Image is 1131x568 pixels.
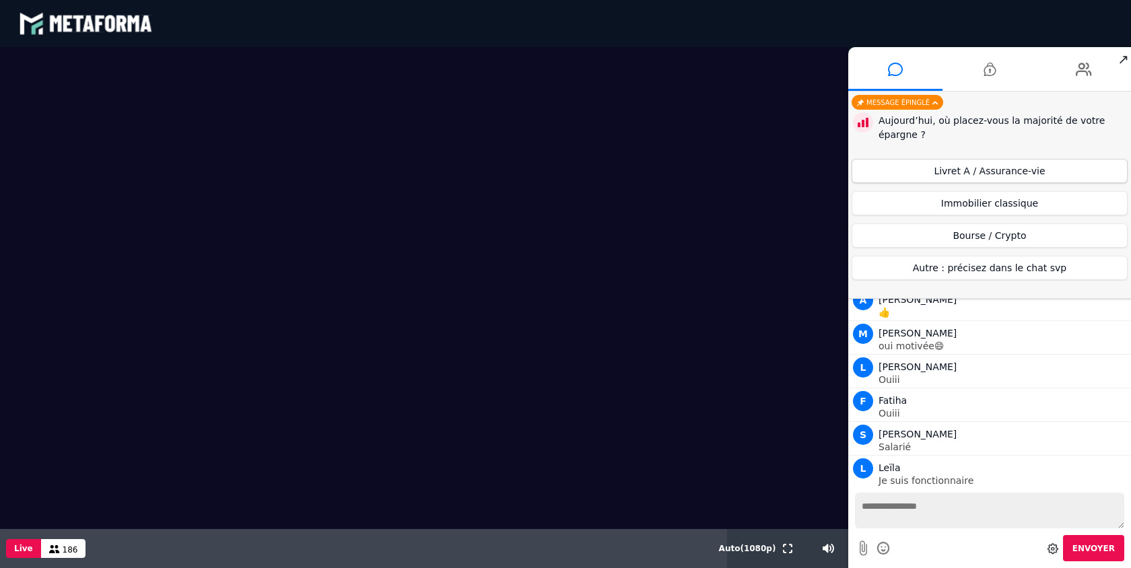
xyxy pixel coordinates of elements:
[879,308,1128,317] p: 👍
[879,395,907,406] span: Fatiha
[852,223,1128,248] button: Bourse / Crypto
[879,114,1128,142] div: Aujourd’hui, où placez-vous la majorité de votre épargne ?
[879,442,1128,452] p: Salarié
[879,361,957,372] span: [PERSON_NAME]
[879,294,957,305] span: [PERSON_NAME]
[853,425,873,445] span: S
[852,95,943,110] div: Message épinglé
[853,290,873,310] span: A
[879,375,1128,384] p: Ouiii
[853,324,873,344] span: M
[879,462,901,473] span: Leïla
[853,357,873,378] span: L
[63,545,78,555] span: 186
[716,529,779,568] button: Auto(1080p)
[853,391,873,411] span: F
[852,191,1128,215] button: Immobilier classique
[879,328,957,339] span: [PERSON_NAME]
[1116,47,1131,71] span: ↗
[1072,544,1115,553] span: Envoyer
[852,159,1128,183] button: Livret A / Assurance-vie
[879,429,957,439] span: [PERSON_NAME]
[879,341,1128,351] p: oui motivée😄
[719,544,776,553] span: Auto ( 1080 p)
[6,539,41,558] button: Live
[1063,535,1124,561] button: Envoyer
[853,458,873,478] span: L
[852,256,1128,280] button: Autre : précisez dans le chat svp
[879,409,1128,418] p: Ouiii
[879,476,1128,485] p: Je suis fonctionnaire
